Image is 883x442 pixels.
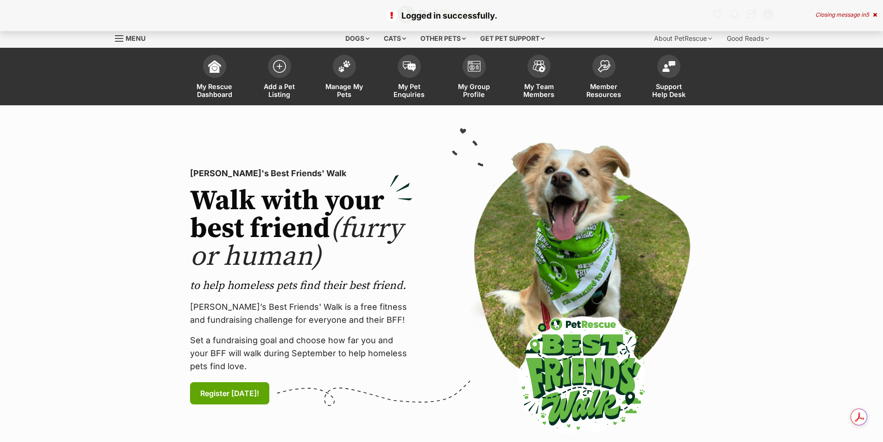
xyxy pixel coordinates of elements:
div: Dogs [339,29,376,48]
h2: Walk with your best friend [190,187,413,271]
a: My Rescue Dashboard [182,50,247,105]
p: [PERSON_NAME]'s Best Friends' Walk [190,167,413,180]
a: Member Resources [572,50,636,105]
img: manage-my-pets-icon-02211641906a0b7f246fdf0571729dbe1e7629f14944591b6c1af311fb30b64b.svg [338,60,351,72]
a: My Group Profile [442,50,507,105]
span: My Group Profile [453,83,495,98]
a: Menu [115,29,152,46]
img: pet-enquiries-icon-7e3ad2cf08bfb03b45e93fb7055b45f3efa6380592205ae92323e6603595dc1f.svg [403,61,416,71]
a: Manage My Pets [312,50,377,105]
span: Register [DATE]! [200,388,259,399]
span: My Team Members [518,83,560,98]
img: help-desk-icon-fdf02630f3aa405de69fd3d07c3f3aa587a6932b1a1747fa1d2bba05be0121f9.svg [662,61,675,72]
span: (furry or human) [190,211,403,274]
div: Good Reads [720,29,775,48]
img: add-pet-listing-icon-0afa8454b4691262ce3f59096e99ab1cd57d4a30225e0717b998d2c9b9846f56.svg [273,60,286,73]
span: My Pet Enquiries [388,83,430,98]
a: Register [DATE]! [190,382,269,404]
a: Add a Pet Listing [247,50,312,105]
img: member-resources-icon-8e73f808a243e03378d46382f2149f9095a855e16c252ad45f914b54edf8863c.svg [597,60,610,72]
div: Get pet support [474,29,551,48]
img: group-profile-icon-3fa3cf56718a62981997c0bc7e787c4b2cf8bcc04b72c1350f741eb67cf2f40e.svg [468,61,481,72]
span: Add a Pet Listing [259,83,300,98]
div: Other pets [414,29,472,48]
img: dashboard-icon-eb2f2d2d3e046f16d808141f083e7271f6b2e854fb5c12c21221c1fb7104beca.svg [208,60,221,73]
p: [PERSON_NAME]’s Best Friends' Walk is a free fitness and fundraising challenge for everyone and t... [190,301,413,327]
span: Manage My Pets [324,83,365,98]
div: About PetRescue [648,29,718,48]
a: My Team Members [507,50,572,105]
span: My Rescue Dashboard [194,83,235,98]
span: Support Help Desk [648,83,690,98]
p: to help homeless pets find their best friend. [190,278,413,293]
span: Menu [126,34,146,42]
p: Set a fundraising goal and choose how far you and your BFF will walk during September to help hom... [190,334,413,373]
span: Member Resources [583,83,625,98]
a: Support Help Desk [636,50,701,105]
div: Cats [377,29,413,48]
a: My Pet Enquiries [377,50,442,105]
img: team-members-icon-5396bd8760b3fe7c0b43da4ab00e1e3bb1a5d9ba89233759b79545d2d3fc5d0d.svg [533,60,546,72]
